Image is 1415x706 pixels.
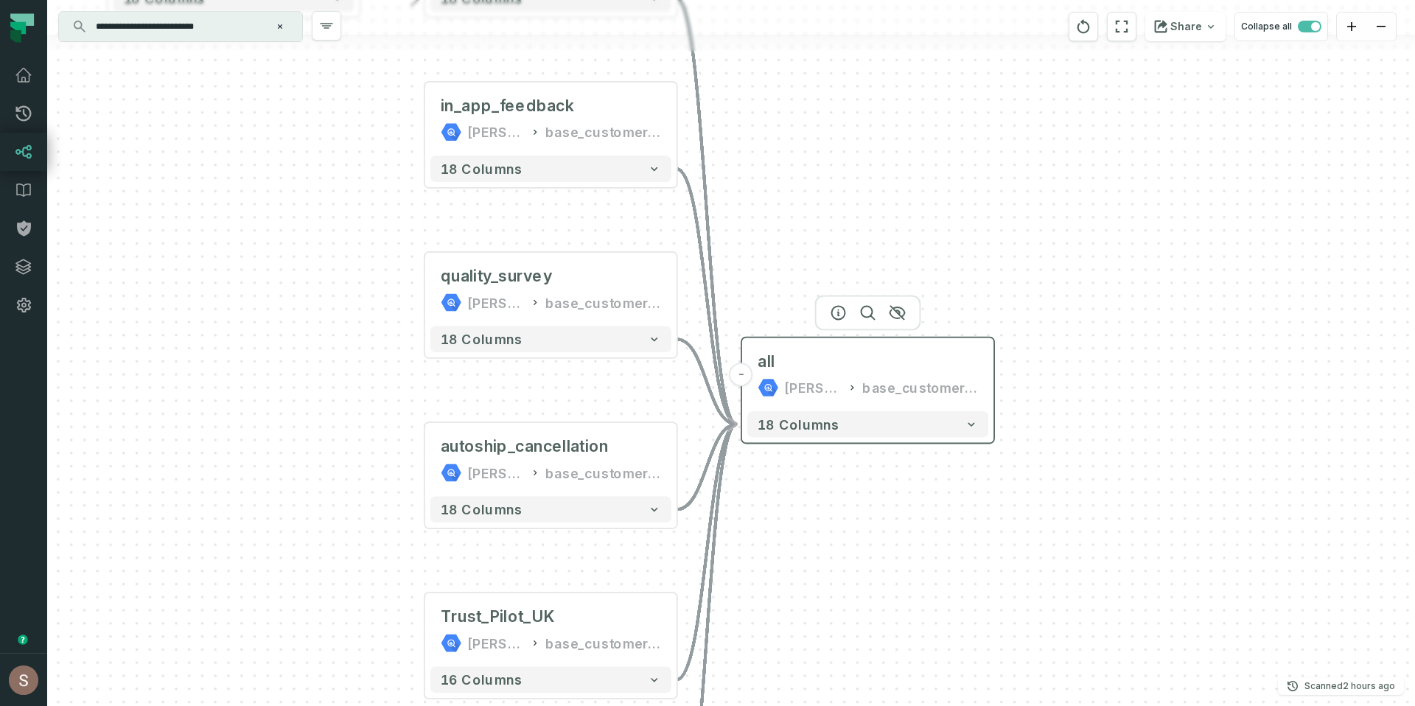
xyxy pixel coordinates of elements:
[441,96,574,116] div: in_app_feedback
[545,122,661,142] div: base_customer_health_events
[545,292,661,312] div: base_customer_health_events
[545,462,661,483] div: base_customer_health_events
[1343,680,1395,691] relative-time: Sep 16, 2025, 12:09 PM GMT+3
[441,161,522,176] span: 18 columns
[1304,679,1395,693] p: Scanned
[784,377,842,398] div: juul-warehouse
[9,665,38,695] img: avatar of Shay Gafniel
[1145,12,1226,41] button: Share
[441,607,555,627] div: Trust_Pilot_UK
[1337,13,1366,41] button: zoom in
[677,169,737,424] g: Edge from 3b3d894c10d74f99747012cb6bb7e7b1 to 193c6c5b1d44aede6c0abaf6d7d5209c
[441,436,609,457] div: autoship_cancellation
[441,266,552,287] div: quality_survey
[273,19,287,34] button: Clear search query
[441,502,522,517] span: 18 columns
[467,122,525,142] div: juul-warehouse
[1234,12,1328,41] button: Collapse all
[467,462,525,483] div: juul-warehouse
[730,363,753,386] button: -
[441,332,522,347] span: 18 columns
[1278,677,1404,695] button: Scanned[DATE] 12:09:22 PM
[677,424,737,510] g: Edge from 25fd314b51d0564f1716b5ed40d183e2 to 193c6c5b1d44aede6c0abaf6d7d5209c
[441,672,522,688] span: 16 columns
[758,351,775,371] div: all
[545,632,661,653] div: base_customer_health_events
[862,377,978,398] div: base_customer_health_events
[467,632,525,653] div: juul-warehouse
[758,416,839,432] span: 18 columns
[467,292,525,312] div: juul-warehouse
[16,633,29,646] div: Tooltip anchor
[1366,13,1396,41] button: zoom out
